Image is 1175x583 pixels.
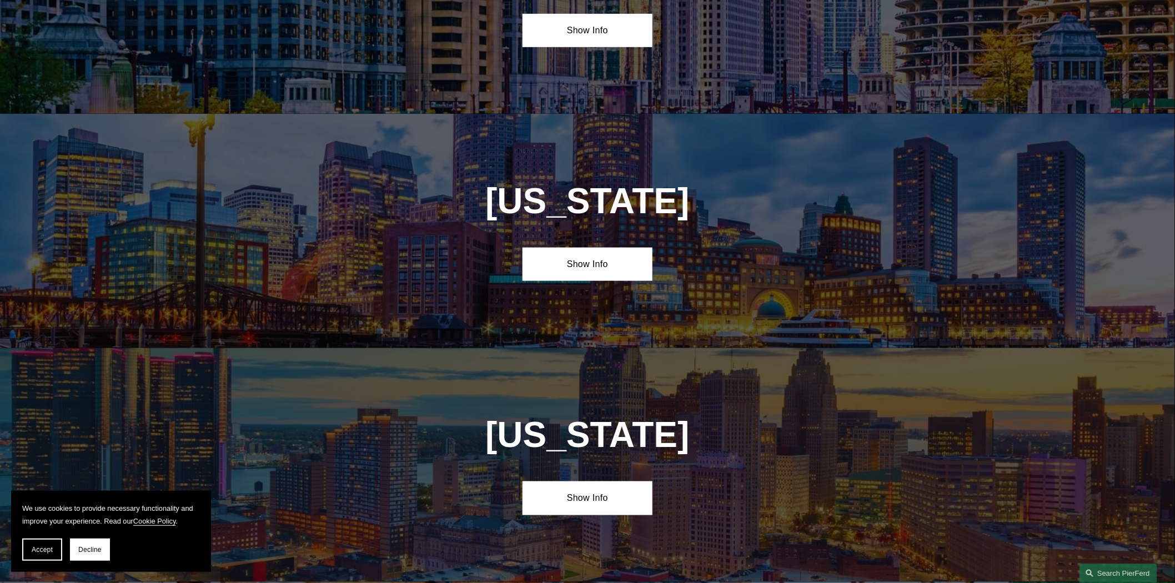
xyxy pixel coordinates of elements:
[425,181,749,222] h1: [US_STATE]
[22,502,200,527] p: We use cookies to provide necessary functionality and improve your experience. Read our .
[458,415,717,455] h1: [US_STATE]
[70,539,110,561] button: Decline
[523,481,652,515] a: Show Info
[22,539,62,561] button: Accept
[78,546,102,554] span: Decline
[1079,564,1157,583] a: Search this site
[133,517,176,525] a: Cookie Policy
[523,14,652,47] a: Show Info
[11,491,211,572] section: Cookie banner
[523,248,652,281] a: Show Info
[32,546,53,554] span: Accept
